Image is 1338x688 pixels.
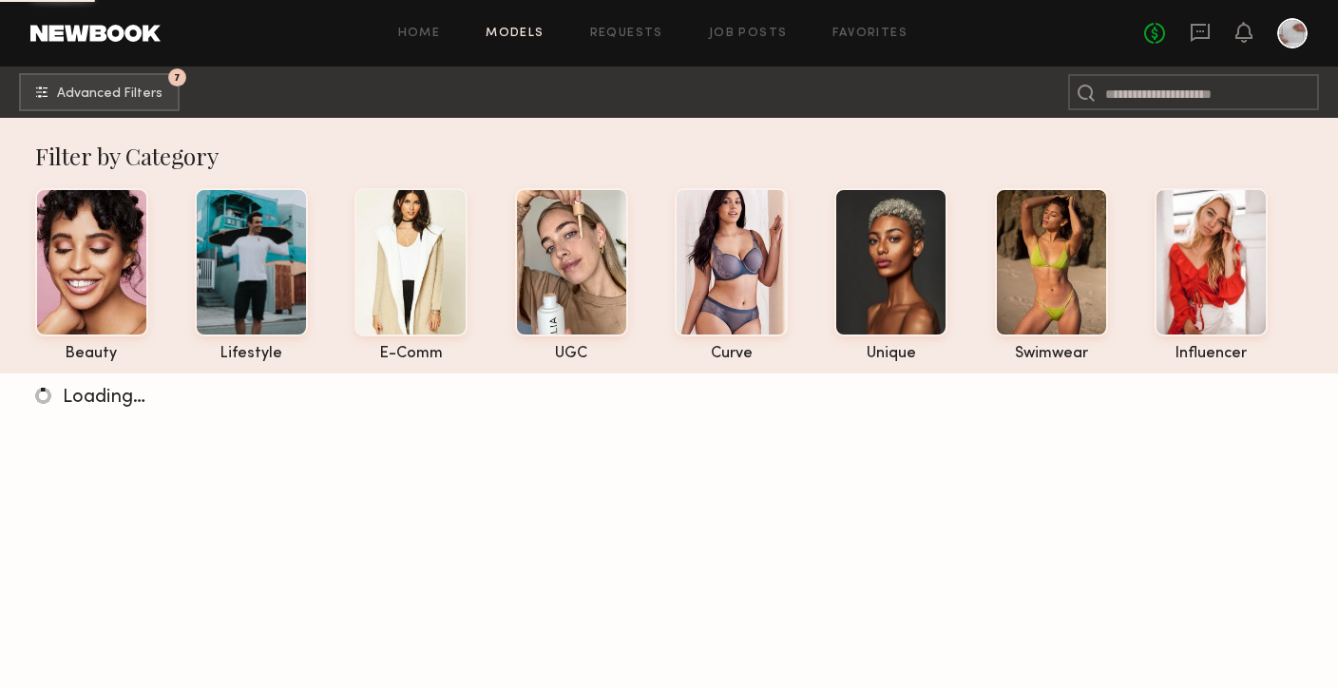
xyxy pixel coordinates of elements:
a: Models [486,28,544,40]
div: e-comm [354,346,468,362]
div: UGC [515,346,628,362]
div: curve [675,346,788,362]
div: lifestyle [195,346,308,362]
div: Filter by Category [35,141,1323,171]
span: Loading… [63,389,145,407]
span: Advanced Filters [57,87,162,101]
button: 7Advanced Filters [19,73,180,111]
a: Home [398,28,441,40]
a: Favorites [832,28,908,40]
div: unique [834,346,947,362]
div: influencer [1155,346,1268,362]
div: swimwear [995,346,1108,362]
span: 7 [174,73,181,82]
a: Requests [590,28,663,40]
a: Job Posts [709,28,788,40]
div: beauty [35,346,148,362]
